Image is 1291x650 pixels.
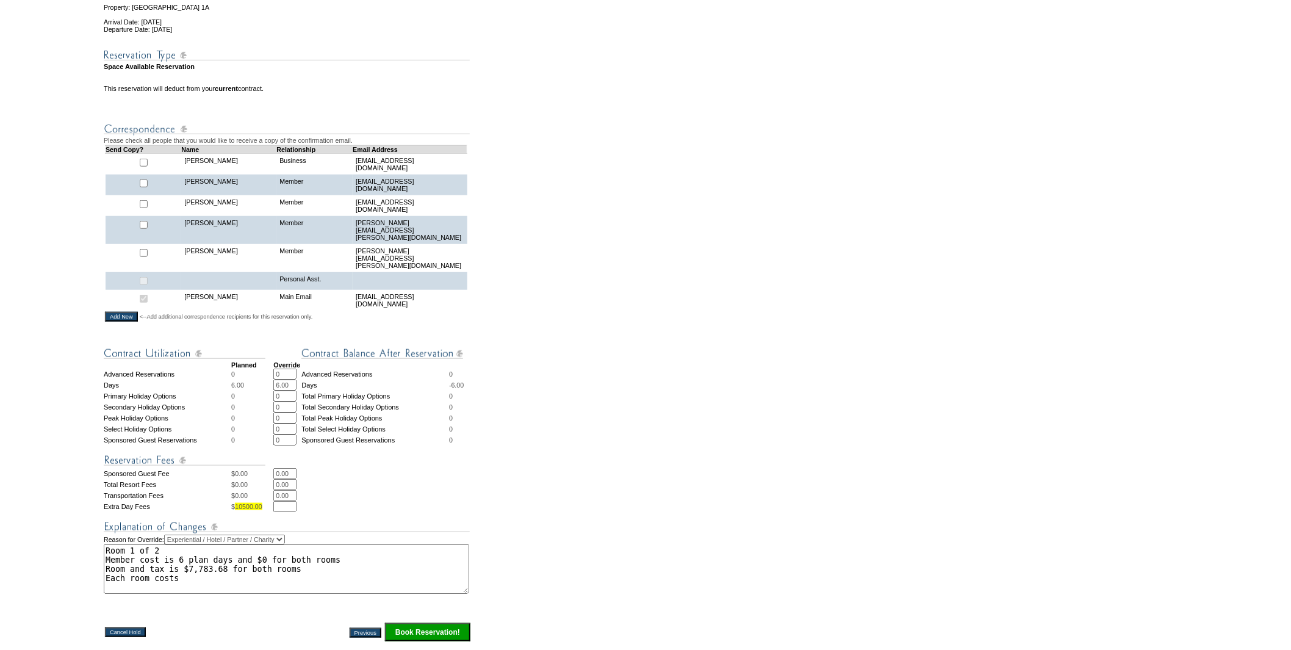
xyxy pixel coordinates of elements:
td: [EMAIL_ADDRESS][DOMAIN_NAME] [353,290,467,311]
td: Member [276,216,353,244]
span: 0 [231,370,235,378]
img: Reservation Type [104,48,470,63]
span: 0 [231,403,235,411]
td: [PERSON_NAME] [181,244,276,272]
span: 0.00 [235,481,248,488]
td: Total Peak Holiday Options [301,413,449,424]
td: [PERSON_NAME] [181,153,276,175]
td: [EMAIL_ADDRESS][DOMAIN_NAME] [353,175,467,195]
td: Advanced Reservations [104,369,231,380]
input: Previous [350,628,381,638]
input: Add New [105,312,138,322]
td: [EMAIL_ADDRESS][DOMAIN_NAME] [353,195,467,216]
td: Reason for Override: [104,535,472,594]
span: 6.00 [231,381,244,389]
td: Sponsored Guest Reservations [104,435,231,446]
td: Send Copy? [106,145,182,153]
td: [PERSON_NAME] [181,290,276,311]
img: Explanation of Changes [104,519,470,535]
td: Space Available Reservation [104,63,472,70]
td: Secondary Holiday Options [104,402,231,413]
span: 0 [231,414,235,422]
td: Days [104,380,231,391]
td: Total Select Holiday Options [301,424,449,435]
td: $ [231,490,273,501]
span: 0.00 [235,492,248,499]
strong: Override [273,361,300,369]
span: 0 [231,392,235,400]
span: 10500.00 [235,503,262,510]
td: Sponsored Guest Reservations [301,435,449,446]
td: [PERSON_NAME] [181,216,276,244]
b: current [215,85,238,92]
td: Select Holiday Options [104,424,231,435]
span: Please check all people that you would like to receive a copy of the confirmation email. [104,137,353,144]
input: Cancel Hold [105,627,146,637]
input: Click this button to finalize your reservation. [385,623,470,641]
img: Contract Utilization [104,346,265,361]
td: Peak Holiday Options [104,413,231,424]
span: 0 [449,392,453,400]
td: Total Secondary Holiday Options [301,402,449,413]
td: Primary Holiday Options [104,391,231,402]
td: $ [231,479,273,490]
td: Total Primary Holiday Options [301,391,449,402]
img: Contract Balance After Reservation [301,346,463,361]
strong: Planned [231,361,256,369]
td: Arrival Date: [DATE] [104,11,472,26]
td: Sponsored Guest Fee [104,468,231,479]
td: $ [231,468,273,479]
span: <--Add additional correspondence recipients for this reservation only. [140,313,313,320]
td: [PERSON_NAME] [181,195,276,216]
td: Advanced Reservations [301,369,449,380]
td: Total Resort Fees [104,479,231,490]
td: Personal Asst. [276,272,353,290]
td: [EMAIL_ADDRESS][DOMAIN_NAME] [353,153,467,175]
td: Days [301,380,449,391]
td: Business [276,153,353,175]
td: Departure Date: [DATE] [104,26,472,33]
td: Extra Day Fees [104,501,231,512]
td: $ [231,501,273,512]
td: This reservation will deduct from your contract. [104,85,472,92]
span: -6.00 [449,381,464,389]
td: Name [181,145,276,153]
td: Email Address [353,145,467,153]
span: 0 [449,436,453,444]
td: [PERSON_NAME] [181,175,276,195]
span: 0 [231,436,235,444]
td: [PERSON_NAME][EMAIL_ADDRESS][PERSON_NAME][DOMAIN_NAME] [353,216,467,244]
td: Member [276,175,353,195]
span: 0 [231,425,235,433]
span: 0 [449,414,453,422]
td: Member [276,195,353,216]
td: Main Email [276,290,353,311]
td: Transportation Fees [104,490,231,501]
td: [PERSON_NAME][EMAIL_ADDRESS][PERSON_NAME][DOMAIN_NAME] [353,244,467,272]
span: 0.00 [235,470,248,477]
span: 0 [449,425,453,433]
td: Member [276,244,353,272]
span: 0 [449,370,453,378]
span: 0 [449,403,453,411]
td: Relationship [276,145,353,153]
img: Reservation Fees [104,453,265,468]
